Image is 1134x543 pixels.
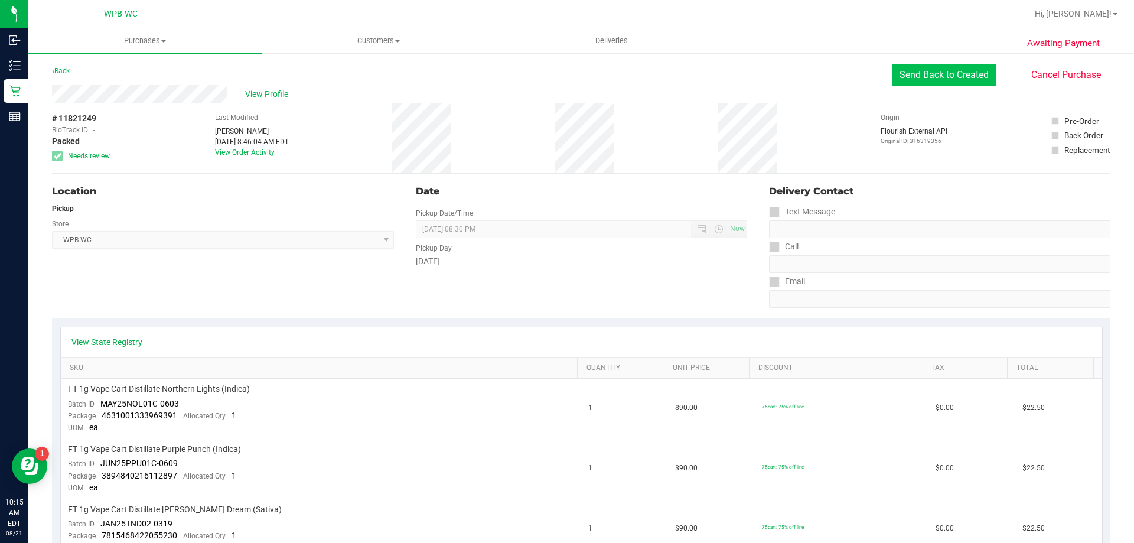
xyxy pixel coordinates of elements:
[675,402,698,414] span: $90.00
[416,243,452,253] label: Pickup Day
[215,112,258,123] label: Last Modified
[769,255,1110,273] input: Format: (999) 999-9999
[936,523,954,534] span: $0.00
[52,204,74,213] strong: Pickup
[936,463,954,474] span: $0.00
[762,404,804,409] span: 75cart: 75% off line
[1022,64,1110,86] button: Cancel Purchase
[102,471,177,480] span: 3894840216112897
[28,35,262,46] span: Purchases
[215,148,275,157] a: View Order Activity
[52,184,394,199] div: Location
[68,504,282,515] span: FT 1g Vape Cart Distillate [PERSON_NAME] Dream (Sativa)
[100,459,178,468] span: JUN25PPU01C-0609
[245,88,292,100] span: View Profile
[769,184,1110,199] div: Delivery Contact
[71,336,142,348] a: View State Registry
[68,424,83,432] span: UOM
[936,402,954,414] span: $0.00
[68,460,94,468] span: Batch ID
[588,402,592,414] span: 1
[673,363,745,373] a: Unit Price
[12,448,47,484] iframe: Resource center
[215,126,289,136] div: [PERSON_NAME]
[232,531,236,540] span: 1
[9,85,21,97] inline-svg: Retail
[881,136,947,145] p: Original ID: 316319356
[262,35,494,46] span: Customers
[104,9,138,19] span: WPB WC
[89,422,98,432] span: ea
[68,520,94,528] span: Batch ID
[68,484,83,492] span: UOM
[1064,144,1110,156] div: Replacement
[758,363,917,373] a: Discount
[100,519,172,528] span: JAN25TND02-0319
[183,412,226,420] span: Allocated Qty
[102,531,177,540] span: 7815468422055230
[9,110,21,122] inline-svg: Reports
[52,125,90,135] span: BioTrack ID:
[769,238,799,255] label: Call
[1027,37,1100,50] span: Awaiting Payment
[28,28,262,53] a: Purchases
[100,399,179,408] span: MAY25NOL01C-0603
[52,67,70,75] a: Back
[675,523,698,534] span: $90.00
[495,28,728,53] a: Deliveries
[416,184,747,199] div: Date
[769,273,805,290] label: Email
[68,383,250,395] span: FT 1g Vape Cart Distillate Northern Lights (Indica)
[579,35,644,46] span: Deliveries
[9,60,21,71] inline-svg: Inventory
[1064,129,1103,141] div: Back Order
[416,255,747,268] div: [DATE]
[1064,115,1099,127] div: Pre-Order
[1022,523,1045,534] span: $22.50
[183,472,226,480] span: Allocated Qty
[89,483,98,492] span: ea
[1035,9,1112,18] span: Hi, [PERSON_NAME]!
[183,532,226,540] span: Allocated Qty
[232,411,236,420] span: 1
[1022,402,1045,414] span: $22.50
[892,64,996,86] button: Send Back to Created
[68,151,110,161] span: Needs review
[762,464,804,470] span: 75cart: 75% off line
[68,472,96,480] span: Package
[93,125,94,135] span: -
[215,136,289,147] div: [DATE] 8:46:04 AM EDT
[52,112,96,125] span: # 11821249
[70,363,572,373] a: SKU
[881,126,947,145] div: Flourish External API
[5,529,23,538] p: 08/21
[769,220,1110,238] input: Format: (999) 999-9999
[416,208,473,219] label: Pickup Date/Time
[232,471,236,480] span: 1
[588,523,592,534] span: 1
[1016,363,1089,373] a: Total
[881,112,900,123] label: Origin
[68,412,96,420] span: Package
[588,463,592,474] span: 1
[68,444,241,455] span: FT 1g Vape Cart Distillate Purple Punch (Indica)
[5,497,23,529] p: 10:15 AM EDT
[262,28,495,53] a: Customers
[586,363,659,373] a: Quantity
[52,135,80,148] span: Packed
[1022,463,1045,474] span: $22.50
[9,34,21,46] inline-svg: Inbound
[675,463,698,474] span: $90.00
[35,447,49,461] iframe: Resource center unread badge
[769,203,835,220] label: Text Message
[68,532,96,540] span: Package
[931,363,1003,373] a: Tax
[762,524,804,530] span: 75cart: 75% off line
[68,400,94,408] span: Batch ID
[52,219,69,229] label: Store
[102,411,177,420] span: 4631001333969391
